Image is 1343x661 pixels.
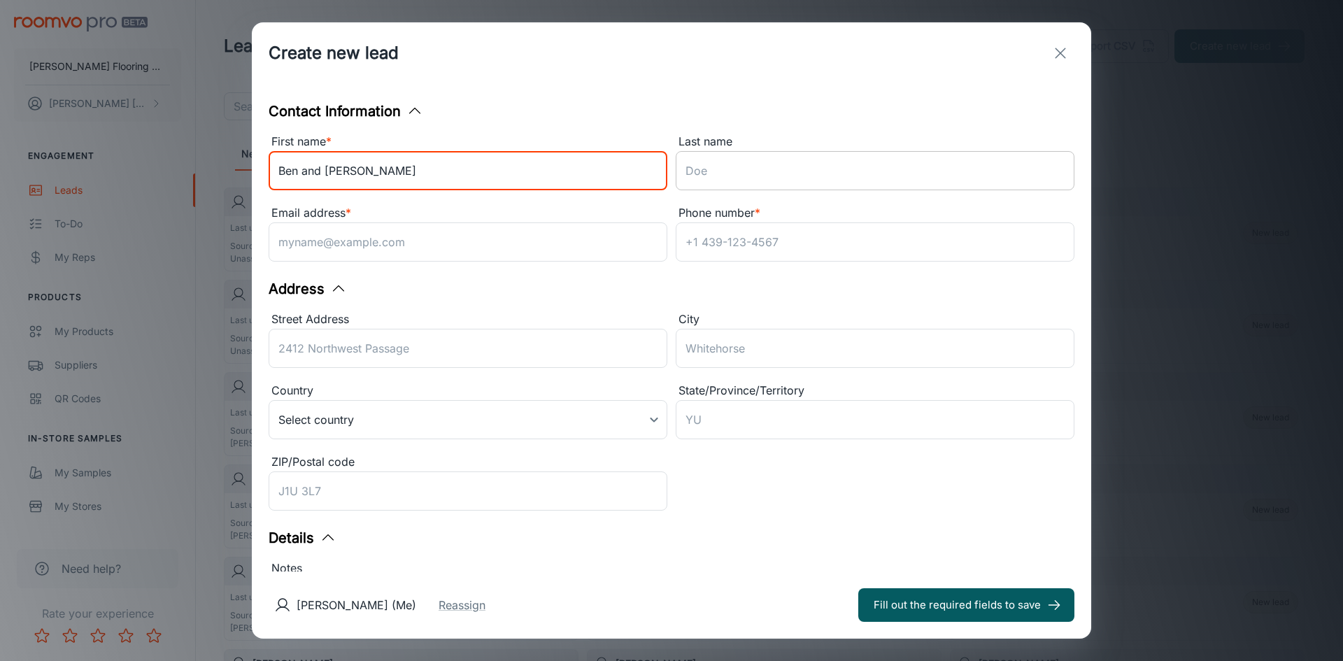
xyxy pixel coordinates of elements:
[269,311,667,329] div: Street Address
[269,527,336,548] button: Details
[269,101,423,122] button: Contact Information
[269,329,667,368] input: 2412 Northwest Passage
[269,151,667,190] input: John
[269,382,667,400] div: Country
[269,400,667,439] div: Select country
[269,222,667,262] input: myname@example.com
[858,588,1074,622] button: Fill out the required fields to save
[676,204,1074,222] div: Phone number
[269,471,667,511] input: J1U 3L7
[269,560,1074,578] div: Notes
[269,453,667,471] div: ZIP/Postal code
[676,382,1074,400] div: State/Province/Territory
[1046,39,1074,67] button: exit
[297,597,416,613] p: [PERSON_NAME] (Me)
[676,329,1074,368] input: Whitehorse
[676,133,1074,151] div: Last name
[269,204,667,222] div: Email address
[676,151,1074,190] input: Doe
[676,222,1074,262] input: +1 439-123-4567
[269,41,399,66] h1: Create new lead
[269,278,347,299] button: Address
[676,400,1074,439] input: YU
[676,311,1074,329] div: City
[269,133,667,151] div: First name
[439,597,485,613] button: Reassign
